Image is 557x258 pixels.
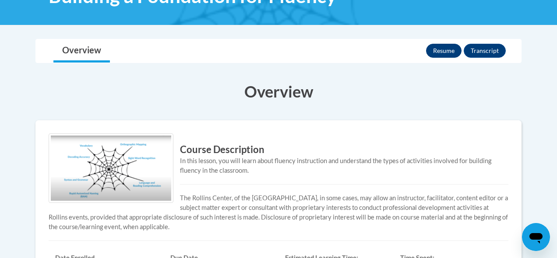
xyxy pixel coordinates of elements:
[522,223,550,251] iframe: Button to launch messaging window
[49,156,508,175] div: In this lesson, you will learn about fluency instruction and understand the types of activities i...
[53,39,110,63] a: Overview
[464,44,506,58] button: Transcript
[49,193,508,232] p: The Rollins Center, of the [GEOGRAPHIC_DATA], in some cases, may allow an instructor, facilitator...
[49,133,173,203] img: Course logo image
[426,44,462,58] button: Resume
[49,143,508,157] h3: Course Description
[35,80,522,102] h3: Overview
